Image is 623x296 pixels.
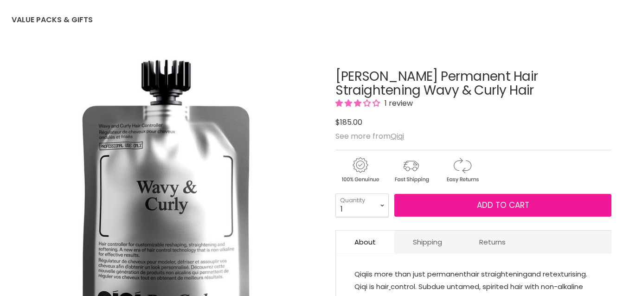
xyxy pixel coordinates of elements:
[367,269,467,279] span: is more than just permanent
[335,98,382,109] span: 3.00 stars
[391,131,404,142] a: Qiqi
[394,231,461,253] a: Shipping
[335,70,611,98] h1: [PERSON_NAME] Permanent Hair Straightening Wavy & Curly Hair
[335,131,404,142] span: See more from
[335,193,389,217] select: Quantity
[354,269,587,291] span: and retexturising. Qiqi is hair
[386,156,436,184] img: shipping.gif
[336,231,394,253] a: About
[477,199,529,211] span: Add to cart
[5,10,100,30] a: Value Packs & Gifts
[394,194,611,217] button: Add to cart
[382,98,413,109] span: 1 review
[335,156,385,184] img: genuine.gif
[461,231,524,253] a: Returns
[335,117,362,128] span: $185.00
[437,156,487,184] img: returns.gif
